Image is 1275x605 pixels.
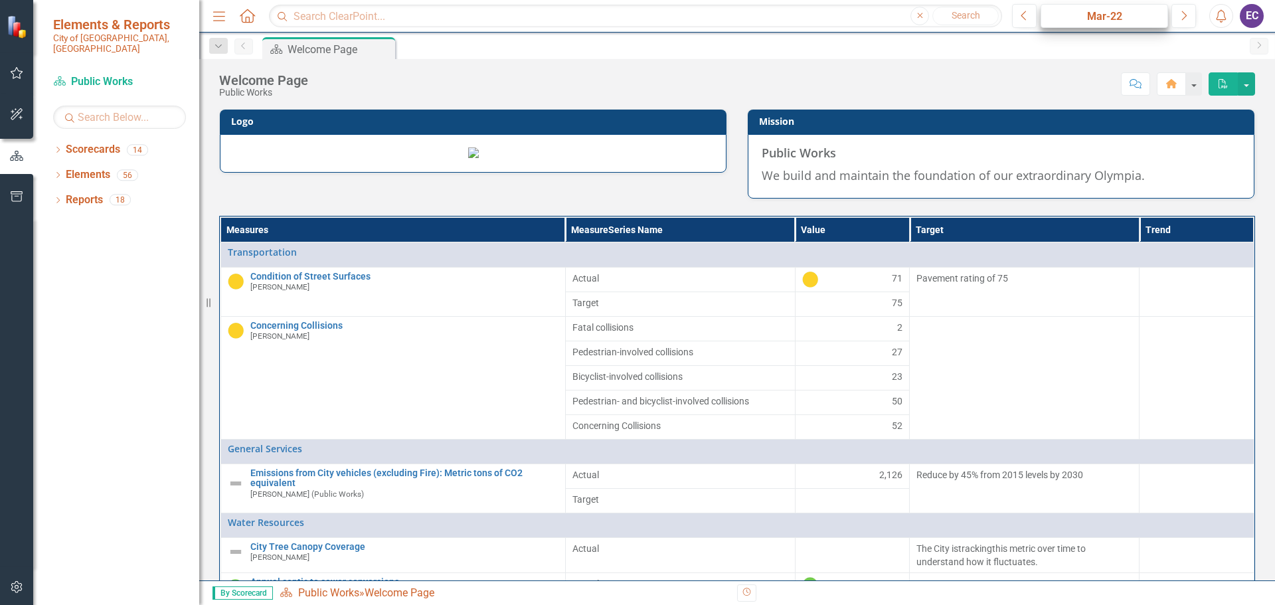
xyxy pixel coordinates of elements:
span: Pedestrian- and bicyclist-involved collisions [572,394,788,408]
a: Public Works [298,586,359,599]
td: Double-Click to Edit [795,572,909,597]
span: 2 [897,321,902,334]
small: [PERSON_NAME] [250,332,309,341]
span: 2,126 [879,468,902,481]
td: Double-Click to Edit [795,267,909,292]
span: 71 [892,272,902,288]
td: Double-Click to Edit [565,316,795,341]
div: 14 [127,144,148,155]
span: Actual [572,542,788,555]
span: 75 [892,296,902,309]
button: Mar-22 [1041,4,1168,28]
span: 20/year [916,578,949,589]
img: Not Defined [228,475,244,491]
span: Search [952,10,980,21]
span: 52 [892,419,902,432]
img: Caution [802,272,818,288]
span: Concerning Collisions [572,419,788,432]
td: Double-Click to Edit [1140,464,1254,513]
td: Double-Click to Edit [910,267,1140,316]
a: Water Resources [228,517,1247,527]
span: Fatal collisions [572,321,788,334]
span: By Scorecard [212,586,273,600]
div: » [280,586,727,601]
a: City Tree Canopy Coverage [250,542,558,552]
small: [PERSON_NAME] [250,553,309,562]
img: olympianew2.png [468,147,479,158]
span: Target [572,493,788,506]
div: 56 [117,169,138,181]
td: Double-Click to Edit [1140,537,1254,572]
span: 28 [892,577,902,593]
img: On Track [228,579,244,595]
td: Double-Click to Edit [565,414,795,439]
button: EC [1240,4,1264,28]
input: Search ClearPoint... [269,5,1002,28]
input: Search Below... [53,106,186,129]
img: Caution [228,323,244,339]
div: Welcome Page [365,586,434,599]
span: 23 [892,370,902,383]
td: Double-Click to Edit Right Click for Context Menu [220,439,1254,464]
td: Double-Click to Edit [1140,316,1254,439]
div: Public Works [219,88,308,98]
td: Double-Click to Edit [795,316,909,341]
td: Double-Click to Edit Right Click for Context Menu [220,242,1254,268]
td: Double-Click to Edit [565,488,795,513]
strong: Public Works [762,145,836,161]
td: Double-Click to Edit [565,537,795,572]
span: tracking [958,543,992,554]
p: Pavement rating of 75 [916,272,1132,285]
td: Double-Click to Edit [565,365,795,390]
h3: Mission [759,116,1248,126]
td: Double-Click to Edit [795,365,909,390]
a: Concerning Collisions [250,321,558,331]
td: Double-Click to Edit [565,341,795,365]
span: Reduce by 45% from 2015 levels by 2030 [916,470,1083,480]
a: Emissions from City vehicles (excluding Fire): Metric tons of CO2 equivalent [250,468,558,489]
span: 27 [892,345,902,359]
td: Double-Click to Edit [795,537,909,572]
td: Double-Click to Edit [910,537,1140,572]
p: The City is this metric over time to understand how it fluctuates. [916,542,1132,568]
td: Double-Click to Edit Right Click for Context Menu [220,513,1254,537]
img: Caution [228,274,244,290]
span: Actual [572,272,788,285]
small: City of [GEOGRAPHIC_DATA], [GEOGRAPHIC_DATA] [53,33,186,54]
td: Double-Click to Edit [795,464,909,488]
a: Transportation [228,247,1247,257]
a: Reports [66,193,103,208]
small: [PERSON_NAME] [250,283,309,292]
td: Double-Click to Edit [565,464,795,488]
td: Double-Click to Edit [565,267,795,292]
div: 18 [110,195,131,206]
a: Scorecards [66,142,120,157]
img: On Track [802,577,818,593]
span: Pedestrian-involved collisions [572,345,788,359]
a: Condition of Street Surfaces [250,272,558,282]
a: Public Works [53,74,186,90]
div: Mar-22 [1045,9,1163,25]
div: Welcome Page [288,41,392,58]
img: ClearPoint Strategy [7,15,30,39]
a: Annual septic to sewer conversions [250,577,558,587]
td: Double-Click to Edit Right Click for Context Menu [220,464,565,513]
div: Welcome Page [219,73,308,88]
span: Target [572,296,788,309]
td: Double-Click to Edit Right Click for Context Menu [220,537,565,572]
td: Double-Click to Edit Right Click for Context Menu [220,267,565,316]
span: Actual [572,468,788,481]
span: We build and maintain the foundation of our extraordinary Olympia. [762,167,1145,183]
span: Elements & Reports [53,17,186,33]
td: Double-Click to Edit [795,341,909,365]
span: 50 [892,394,902,408]
td: Double-Click to Edit [910,464,1140,513]
button: Search [932,7,999,25]
h3: Logo [231,116,720,126]
td: Double-Click to Edit [795,414,909,439]
td: Double-Click to Edit [910,316,1140,439]
img: Not Defined [228,544,244,560]
td: Double-Click to Edit [565,572,795,597]
small: [PERSON_NAME] (Public Works) [250,490,364,499]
